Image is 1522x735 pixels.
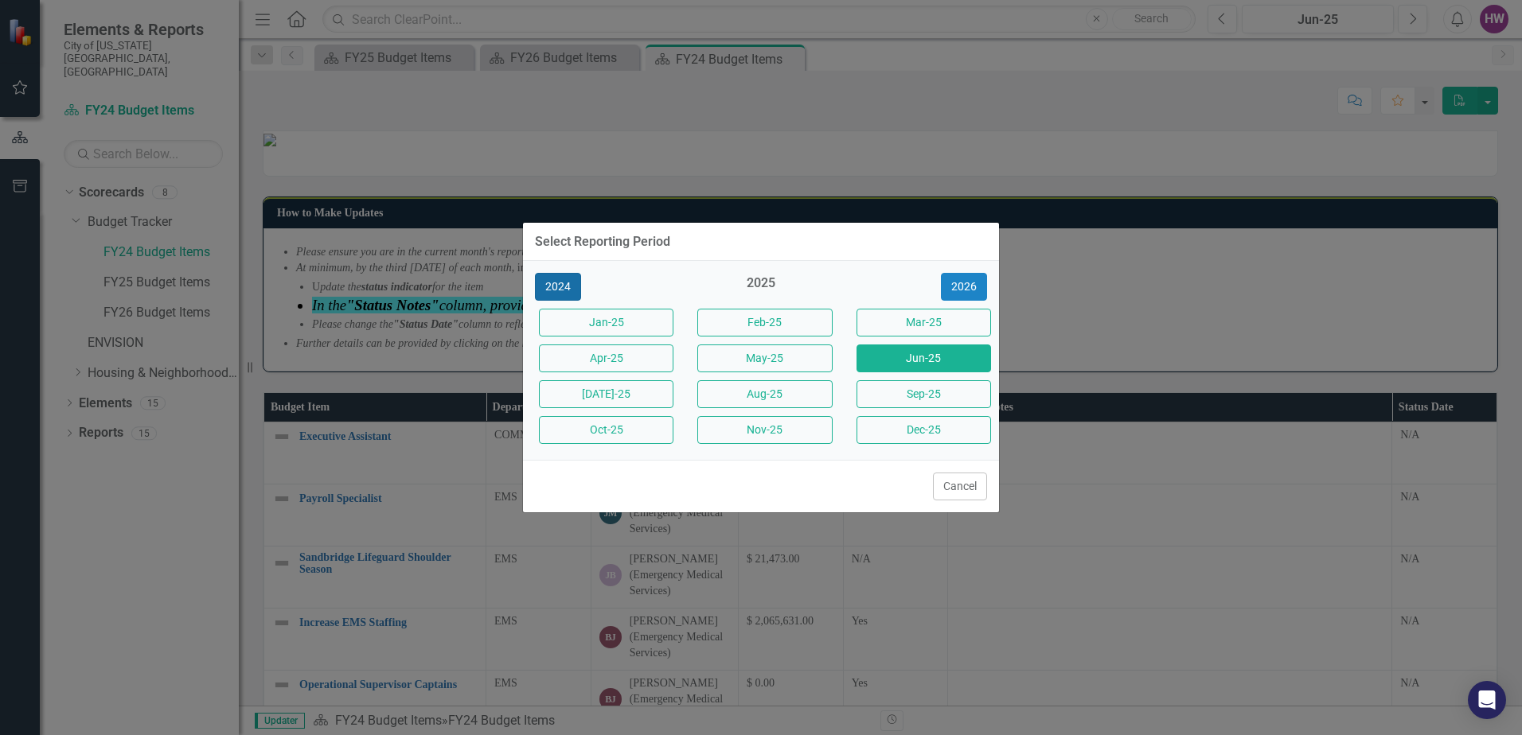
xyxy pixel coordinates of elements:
button: Apr-25 [539,344,673,372]
button: 2026 [941,273,987,301]
button: Feb-25 [697,309,832,336]
button: Mar-25 [857,309,991,336]
button: Jan-25 [539,309,673,336]
button: Oct-25 [539,416,673,444]
button: Cancel [933,472,987,500]
button: May-25 [697,344,832,372]
button: Sep-25 [857,380,991,408]
button: 2024 [535,273,581,301]
button: Jun-25 [857,344,991,372]
button: Nov-25 [697,416,832,444]
div: Select Reporting Period [535,235,670,249]
div: 2025 [693,274,828,301]
div: Open Intercom Messenger [1468,681,1506,719]
button: [DATE]-25 [539,380,673,408]
button: Dec-25 [857,416,991,444]
button: Aug-25 [697,380,832,408]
